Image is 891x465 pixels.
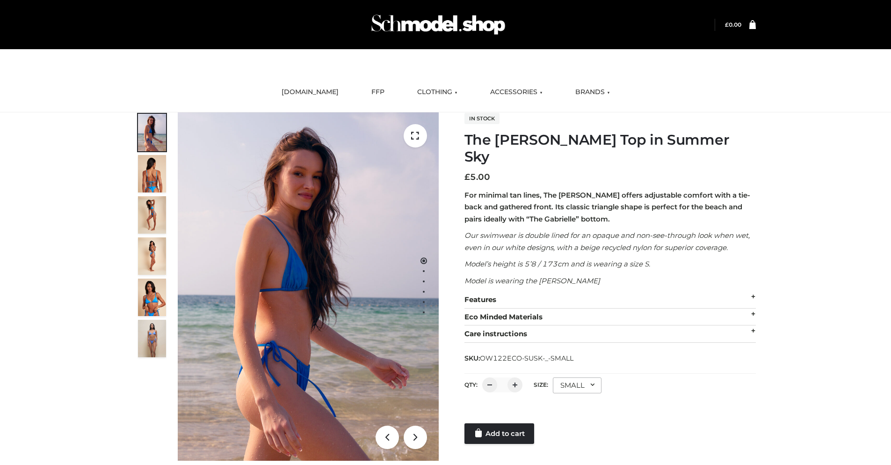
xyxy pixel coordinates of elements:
[483,82,550,103] a: ACCESSORIES
[178,112,439,461] img: 1.Alex-top_SS-1_4464b1e7-c2c9-4e4b-a62c-58381cd673c0 (1)
[464,291,756,309] div: Features
[364,82,391,103] a: FFP
[368,6,508,43] img: Schmodel Admin 964
[553,377,601,393] div: SMALL
[464,172,470,182] span: £
[464,231,750,252] em: Our swimwear is double lined for an opaque and non-see-through look when wet, even in our white d...
[480,354,573,362] span: OW122ECO-SUSK-_-SMALL
[464,423,534,444] a: Add to cart
[464,113,500,124] span: In stock
[534,381,548,388] label: Size:
[464,276,600,285] em: Model is wearing the [PERSON_NAME]
[138,155,166,192] img: 5.Alex-top_CN-1-1_1-1.jpg
[725,21,729,28] span: £
[464,381,478,388] label: QTY:
[464,309,756,326] div: Eco Minded Materials
[725,21,741,28] bdi: 0.00
[138,196,166,234] img: 4.Alex-top_CN-1-1-2.jpg
[275,82,346,103] a: [DOMAIN_NAME]
[464,132,756,165] h1: The [PERSON_NAME] Top in Summer Sky
[464,191,750,223] strong: For minimal tan lines, The [PERSON_NAME] offers adjustable comfort with a tie-back and gathered f...
[138,320,166,357] img: SSVC.jpg
[464,172,490,182] bdi: 5.00
[138,114,166,151] img: 1.Alex-top_SS-1_4464b1e7-c2c9-4e4b-a62c-58381cd673c0-1.jpg
[410,82,464,103] a: CLOTHING
[138,237,166,275] img: 3.Alex-top_CN-1-1-2.jpg
[138,279,166,316] img: 2.Alex-top_CN-1-1-2.jpg
[464,325,756,343] div: Care instructions
[725,21,741,28] a: £0.00
[464,353,574,364] span: SKU:
[568,82,617,103] a: BRANDS
[464,259,650,268] em: Model’s height is 5’8 / 173cm and is wearing a size S.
